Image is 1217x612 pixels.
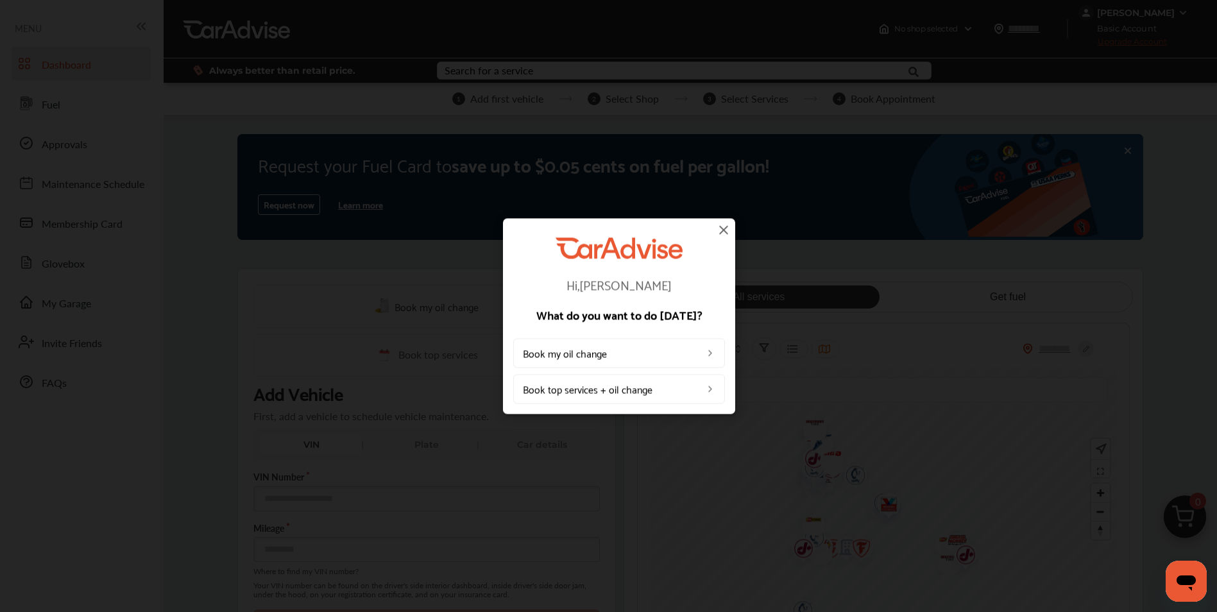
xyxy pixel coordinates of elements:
p: Hi, [PERSON_NAME] [513,278,725,291]
a: Book top services + oil change [513,375,725,404]
img: close-icon.a004319c.svg [716,222,731,237]
img: CarAdvise Logo [556,237,683,259]
a: Book my oil change [513,339,725,368]
p: What do you want to do [DATE]? [513,309,725,321]
img: left_arrow_icon.0f472efe.svg [705,348,715,359]
iframe: Button to launch messaging window [1166,561,1207,602]
img: left_arrow_icon.0f472efe.svg [705,384,715,395]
